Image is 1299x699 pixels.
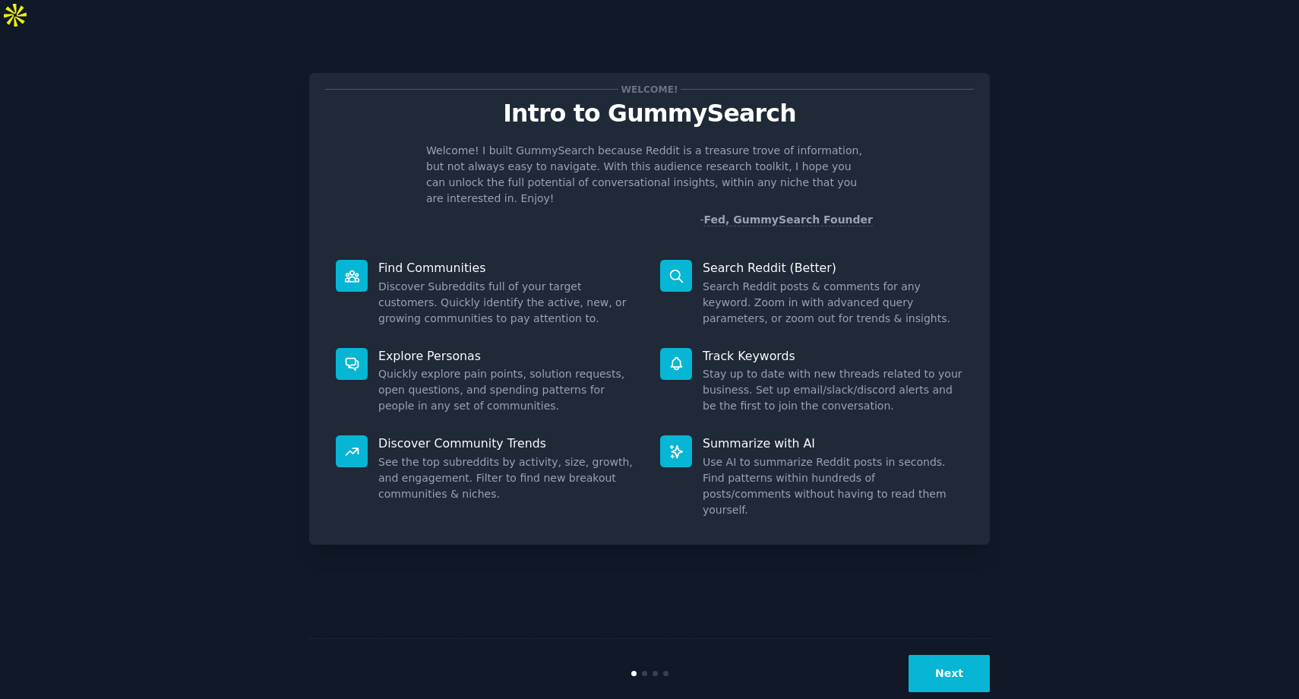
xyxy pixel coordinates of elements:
p: Track Keywords [703,348,963,364]
div: - [700,212,873,228]
dd: Search Reddit posts & comments for any keyword. Zoom in with advanced query parameters, or zoom o... [703,279,963,327]
dd: Stay up to date with new threads related to your business. Set up email/slack/discord alerts and ... [703,366,963,414]
dd: Quickly explore pain points, solution requests, open questions, and spending patterns for people ... [378,366,639,414]
p: Explore Personas [378,348,639,364]
p: Discover Community Trends [378,435,639,451]
span: Welcome! [618,81,681,97]
a: Fed, GummySearch Founder [703,213,873,226]
dd: See the top subreddits by activity, size, growth, and engagement. Filter to find new breakout com... [378,454,639,502]
p: Find Communities [378,260,639,276]
p: Search Reddit (Better) [703,260,963,276]
button: Next [909,655,990,692]
dd: Use AI to summarize Reddit posts in seconds. Find patterns within hundreds of posts/comments with... [703,454,963,518]
p: Intro to GummySearch [325,100,974,127]
dd: Discover Subreddits full of your target customers. Quickly identify the active, new, or growing c... [378,279,639,327]
p: Summarize with AI [703,435,963,451]
p: Welcome! I built GummySearch because Reddit is a treasure trove of information, but not always ea... [426,143,873,207]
